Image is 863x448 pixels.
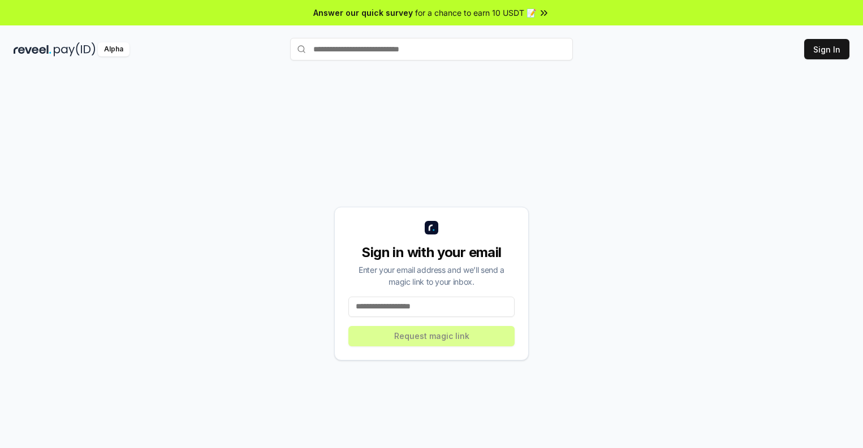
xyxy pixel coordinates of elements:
[425,221,438,234] img: logo_small
[313,7,413,19] span: Answer our quick survey
[348,264,515,288] div: Enter your email address and we’ll send a magic link to your inbox.
[804,39,849,59] button: Sign In
[98,42,130,56] div: Alpha
[415,7,536,19] span: for a chance to earn 10 USDT 📝
[14,42,51,56] img: reveel_dark
[348,243,515,262] div: Sign in with your email
[54,42,96,56] img: pay_id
